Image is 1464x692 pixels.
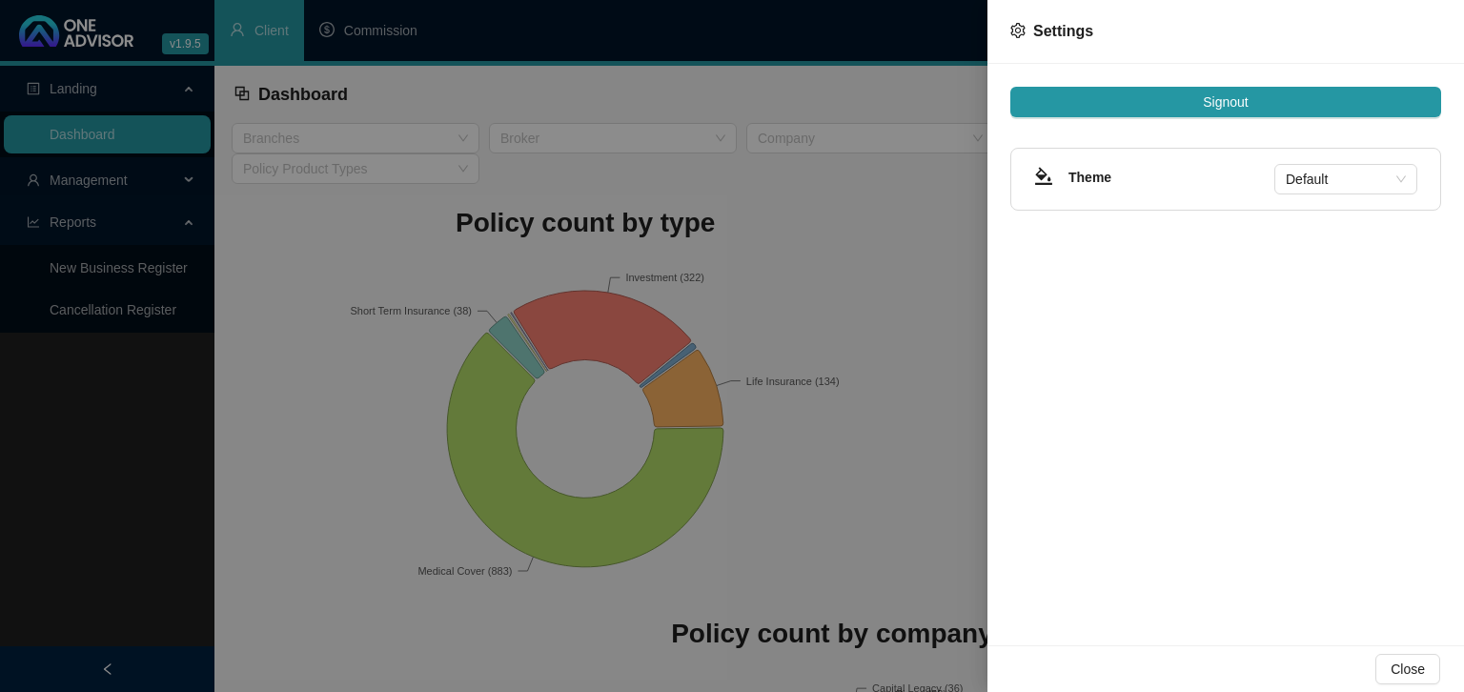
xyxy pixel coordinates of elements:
span: setting [1010,23,1026,38]
span: Close [1391,659,1425,680]
h4: Theme [1068,167,1274,188]
button: Signout [1010,87,1441,117]
span: Default [1286,165,1406,193]
button: Close [1375,654,1440,684]
span: bg-colors [1034,167,1053,186]
span: Signout [1203,92,1248,112]
span: Settings [1033,23,1093,39]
